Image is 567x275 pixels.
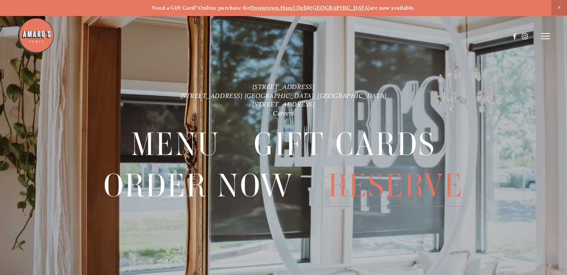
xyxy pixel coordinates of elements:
a: Downtown [250,4,279,11]
span: Order Now [104,165,294,206]
a: [STREET_ADDRESS] [GEOGRAPHIC_DATA], [GEOGRAPHIC_DATA] [180,92,387,100]
a: [STREET_ADDRESS] [252,100,315,108]
a: Reserve [328,165,463,206]
a: Careers [273,109,294,117]
strong: & [307,4,311,11]
a: Hazel Dell [280,4,307,11]
a: [STREET_ADDRESS] [252,83,315,91]
a: Menu [131,124,220,165]
a: Gift Cards [254,124,436,165]
a: Order Now [104,165,294,206]
strong: are now available. [370,4,415,11]
span: Reserve [328,165,463,206]
img: Amaro's Table [17,17,54,54]
strong: , [279,4,280,11]
strong: Need a Gift Card? Online purchase for [152,4,250,11]
a: [GEOGRAPHIC_DATA] [311,4,370,11]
